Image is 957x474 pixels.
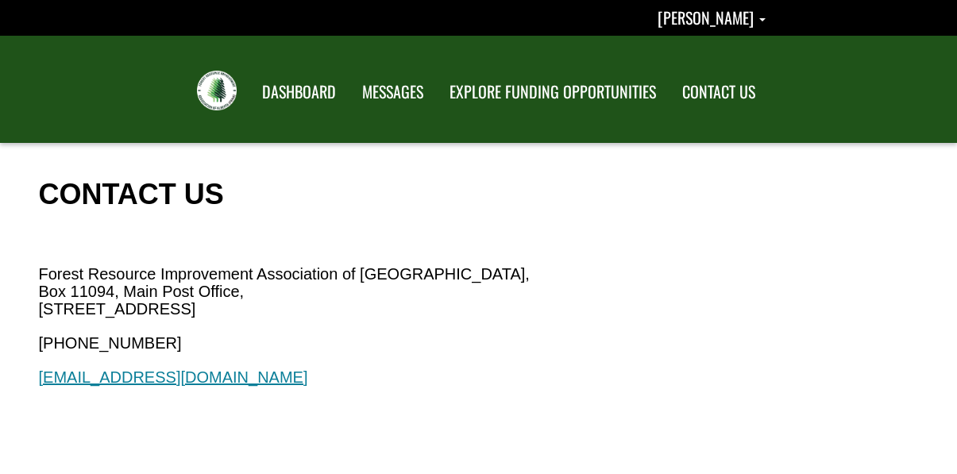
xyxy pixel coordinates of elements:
[350,72,435,112] a: MESSAGES
[658,6,754,29] span: [PERSON_NAME]
[39,334,919,352] h4: [PHONE_NUMBER]
[250,72,348,112] a: DASHBOARD
[197,71,237,110] img: FRIAA Submissions Portal
[438,72,668,112] a: EXPLORE FUNDING OPPORTUNITIES
[39,179,919,210] h1: CONTACT US
[658,6,766,29] a: Didier Stout
[248,67,767,112] nav: Main Navigation
[670,72,767,112] a: CONTACT US
[39,265,919,318] h4: Forest Resource Improvement Association of [GEOGRAPHIC_DATA], Box 11094, Main Post Office, [STREE...
[39,368,308,386] a: [EMAIL_ADDRESS][DOMAIN_NAME]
